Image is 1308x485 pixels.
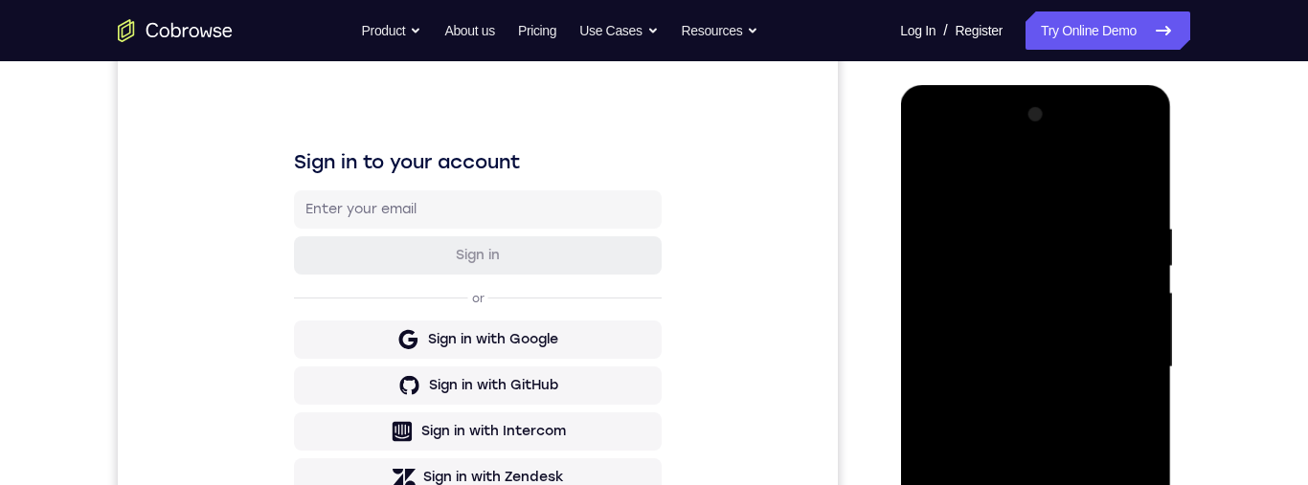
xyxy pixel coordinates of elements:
[362,11,422,50] button: Product
[304,405,448,424] div: Sign in with Intercom
[518,11,556,50] a: Pricing
[188,183,532,202] input: Enter your email
[579,11,658,50] button: Use Cases
[176,131,544,158] h1: Sign in to your account
[176,219,544,257] button: Sign in
[176,303,544,342] button: Sign in with Google
[310,313,440,332] div: Sign in with Google
[176,349,544,387] button: Sign in with GitHub
[305,451,446,470] div: Sign in with Zendesk
[1026,11,1190,50] a: Try Online Demo
[118,19,233,42] a: Go to the home page
[311,359,440,378] div: Sign in with GitHub
[682,11,759,50] button: Resources
[943,19,947,42] span: /
[350,274,371,289] p: or
[956,11,1003,50] a: Register
[900,11,936,50] a: Log In
[176,395,544,433] button: Sign in with Intercom
[444,11,494,50] a: About us
[176,441,544,479] button: Sign in with Zendesk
